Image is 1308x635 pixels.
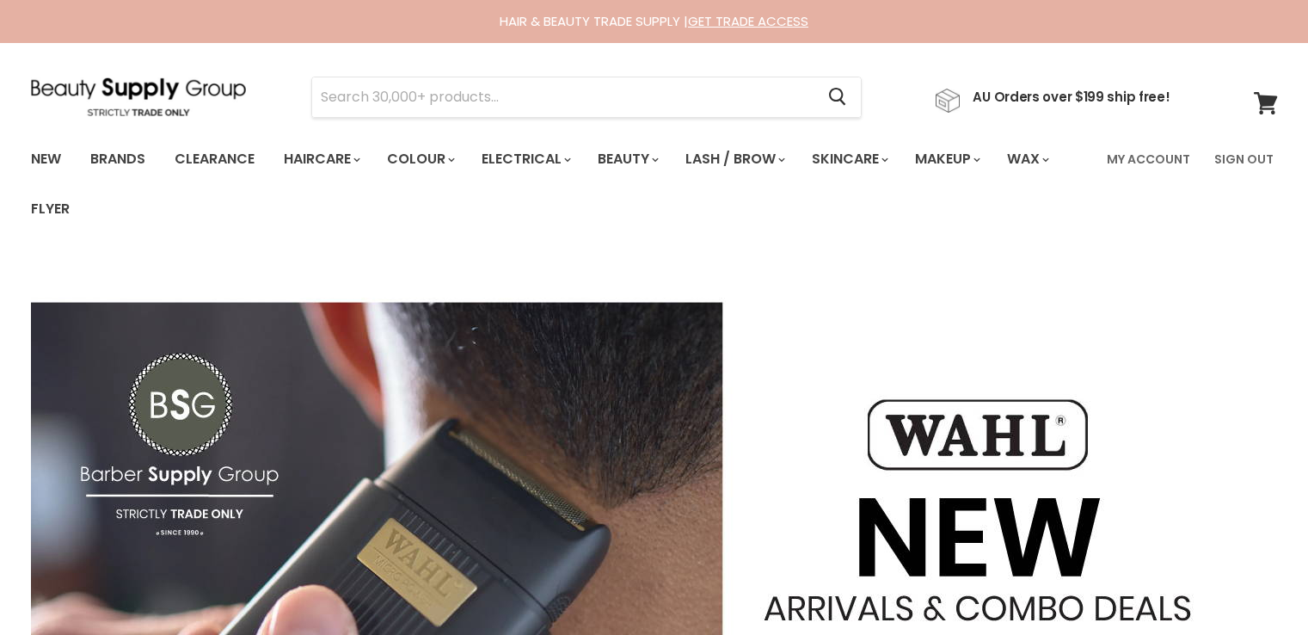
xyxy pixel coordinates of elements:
a: Skincare [799,141,899,177]
a: Lash / Brow [672,141,795,177]
a: New [18,141,74,177]
a: GET TRADE ACCESS [688,12,808,30]
a: Haircare [271,141,371,177]
ul: Main menu [18,134,1096,234]
a: Electrical [469,141,581,177]
a: Colour [374,141,465,177]
div: HAIR & BEAUTY TRADE SUPPLY | [9,13,1299,30]
a: Clearance [162,141,267,177]
form: Product [311,77,862,118]
a: Flyer [18,191,83,227]
a: Brands [77,141,158,177]
input: Search [312,77,815,117]
a: Wax [994,141,1059,177]
nav: Main [9,134,1299,234]
a: My Account [1096,141,1201,177]
a: Beauty [585,141,669,177]
a: Makeup [902,141,991,177]
a: Sign Out [1204,141,1284,177]
button: Search [815,77,861,117]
